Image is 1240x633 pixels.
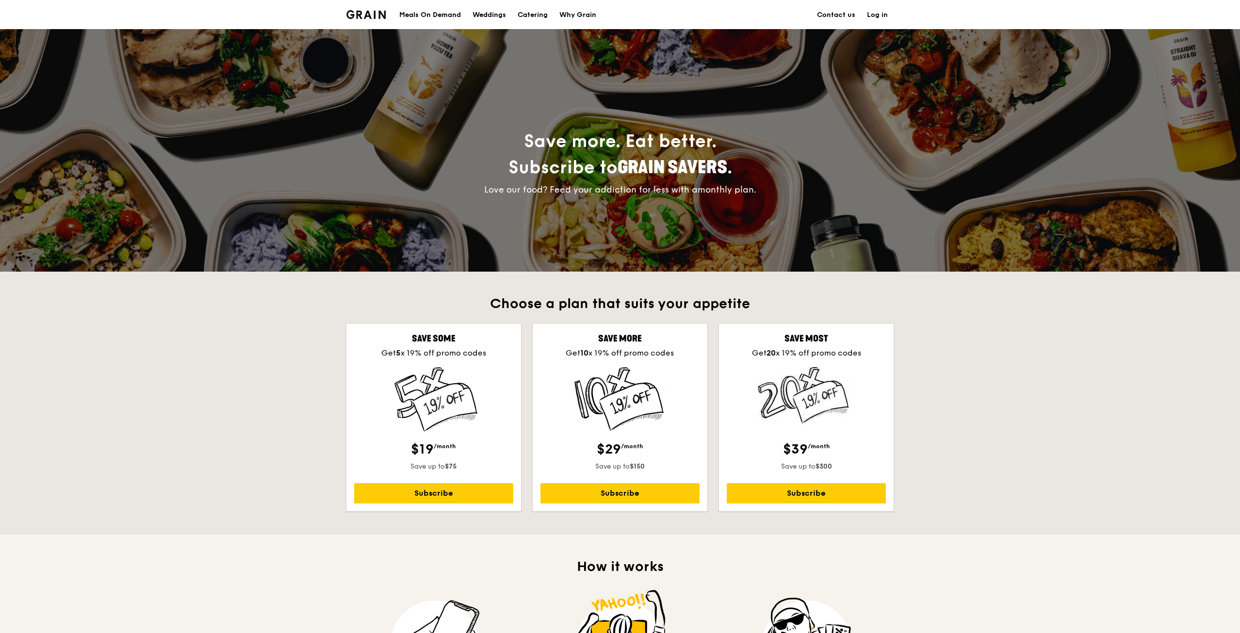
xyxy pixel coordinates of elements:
div: Save some [354,332,513,345]
div: Meals On Demand [399,0,461,30]
div: Get x 19% off promo codes [354,347,513,359]
div: Save up to [540,462,700,471]
span: $39 [783,441,808,457]
div: Catering [518,0,548,30]
span: $19 [411,441,434,457]
span: Save more. Eat better. [508,131,732,178]
a: Why Grain [554,0,602,30]
span: /month [434,443,456,450]
a: Subscribe [540,483,700,503]
a: Contact us [811,0,861,30]
strong: $300 [816,462,832,471]
img: Save 10 Times [572,367,668,432]
div: Save up to [727,462,886,471]
span: monthly plan. [698,184,756,195]
span: How it works [577,558,664,575]
div: Save up to [354,462,513,471]
div: Weddings [473,0,506,30]
div: Save more [540,332,700,345]
div: Get x 19% off promo codes [727,347,886,359]
a: Catering [512,0,554,30]
div: Why Grain [559,0,596,30]
div: Get x 19% off promo codes [540,347,700,359]
a: Subscribe [727,483,886,503]
span: $29 [597,441,621,457]
strong: $75 [445,462,457,471]
strong: 20 [767,348,776,357]
strong: 10 [580,348,588,357]
span: /month [808,443,830,450]
span: Love our food? Feed your addiction for less with a [484,184,756,195]
img: Save 5 times [386,367,481,433]
a: Subscribe [354,483,513,503]
a: Log in [861,0,894,30]
img: Grain [346,10,386,19]
span: Choose a plan that suits your appetite [490,295,750,312]
strong: 5 [396,348,401,357]
strong: $150 [630,462,645,471]
img: Save 20 Times [758,367,855,424]
a: Weddings [467,0,512,30]
div: Save most [727,332,886,345]
span: Grain Savers [618,157,727,178]
span: Subscribe to . [508,157,732,178]
span: /month [621,443,643,450]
